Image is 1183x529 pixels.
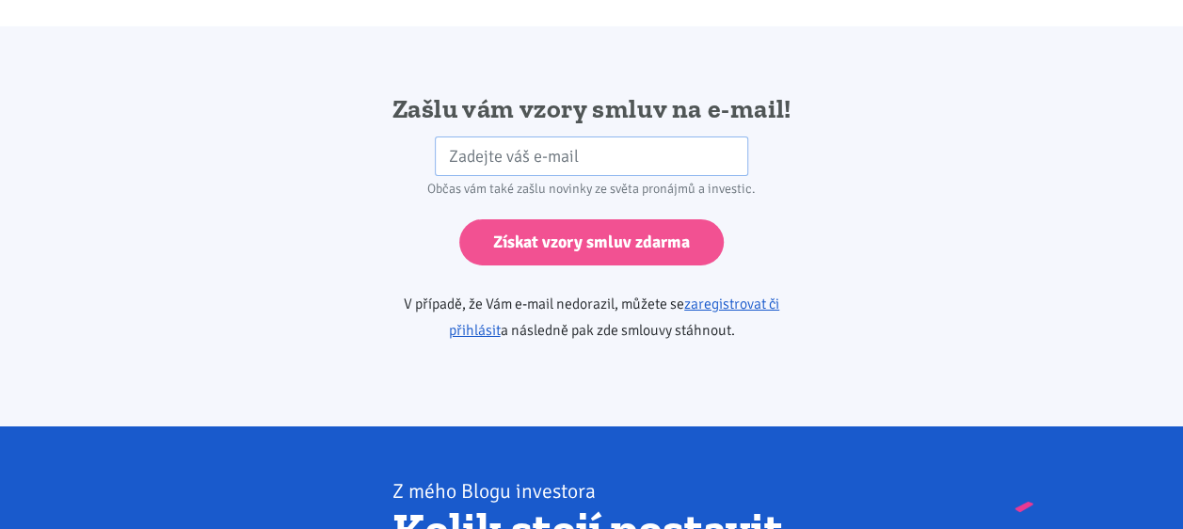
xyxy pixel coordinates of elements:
h2: Zašlu vám vzory smluv na e-mail! [350,92,833,126]
input: Zadejte váš e-mail [435,136,748,177]
input: Získat vzory smluv zdarma [459,219,724,265]
div: Z mého Blogu investora [392,478,960,505]
p: V případě, že Vám e-mail nedorazil, můžete se a následně pak zde smlouvy stáhnout. [350,291,833,344]
div: Občas vám také zašlu novinky ze světa pronájmů a investic. [350,176,833,202]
